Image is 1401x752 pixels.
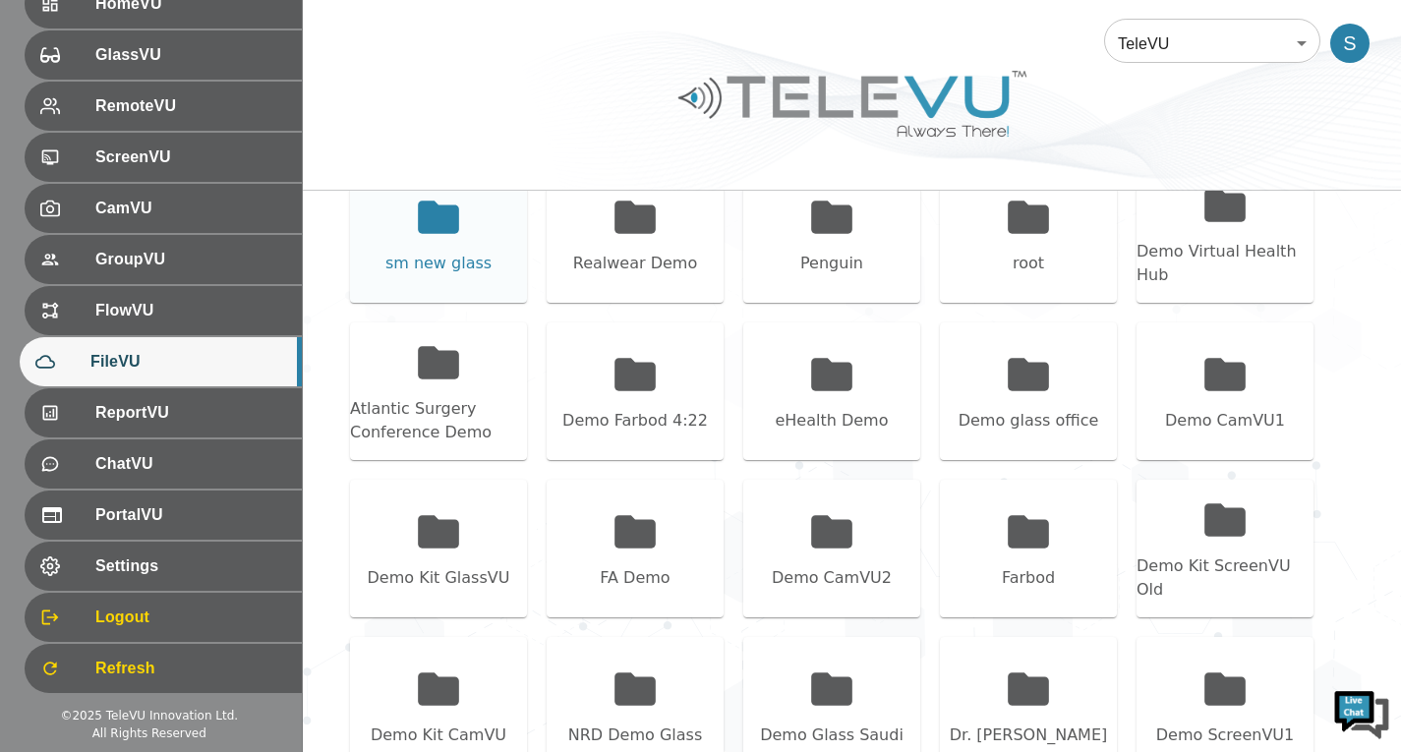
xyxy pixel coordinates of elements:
[1104,16,1320,71] div: TeleVU
[95,554,286,578] span: Settings
[25,286,302,335] div: FlowVU
[1156,723,1294,747] div: Demo ScreenVU1
[25,593,302,642] div: Logout
[371,723,506,747] div: Demo Kit CamVU
[95,606,286,629] span: Logout
[772,566,892,590] div: Demo CamVU2
[25,644,302,693] div: Refresh
[675,63,1029,145] img: Logo
[573,252,697,275] div: Realwear Demo
[950,723,1108,747] div: Dr. [PERSON_NAME]
[95,503,286,527] span: PortalVU
[1137,240,1313,287] div: Demo Virtual Health Hub
[760,723,904,747] div: Demo Glass Saudi
[25,82,302,131] div: RemoteVU
[1330,24,1370,63] div: S
[25,133,302,182] div: ScreenVU
[114,248,271,446] span: We're online!
[322,10,370,57] div: Minimize live chat window
[25,235,302,284] div: GroupVU
[95,94,286,118] span: RemoteVU
[1137,554,1313,602] div: Demo Kit ScreenVU Old
[95,401,286,425] span: ReportVU
[20,337,302,386] div: FileVU
[959,409,1099,433] div: Demo glass office
[95,657,286,680] span: Refresh
[95,43,286,67] span: GlassVU
[1013,252,1044,275] div: root
[1165,409,1285,433] div: Demo CamVU1
[95,299,286,322] span: FlowVU
[600,566,670,590] div: FA Demo
[25,542,302,591] div: Settings
[102,103,330,129] div: Chat with us now
[350,397,527,444] div: Atlantic Surgery Conference Demo
[25,388,302,437] div: ReportVU
[368,566,510,590] div: Demo Kit GlassVU
[385,252,492,275] div: sm new glass
[95,145,286,169] span: ScreenVU
[90,350,286,374] span: FileVU
[95,452,286,476] span: ChatVU
[25,30,302,80] div: GlassVU
[10,537,375,606] textarea: Type your message and hit 'Enter'
[95,197,286,220] span: CamVU
[775,409,888,433] div: eHealth Demo
[25,491,302,540] div: PortalVU
[568,723,702,747] div: NRD Demo Glass
[1332,683,1391,742] img: Chat Widget
[800,252,863,275] div: Penguin
[25,184,302,233] div: CamVU
[562,409,708,433] div: Demo Farbod 4:22
[95,248,286,271] span: GroupVU
[33,91,83,141] img: d_736959983_company_1615157101543_736959983
[1002,566,1055,590] div: Farbod
[25,439,302,489] div: ChatVU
